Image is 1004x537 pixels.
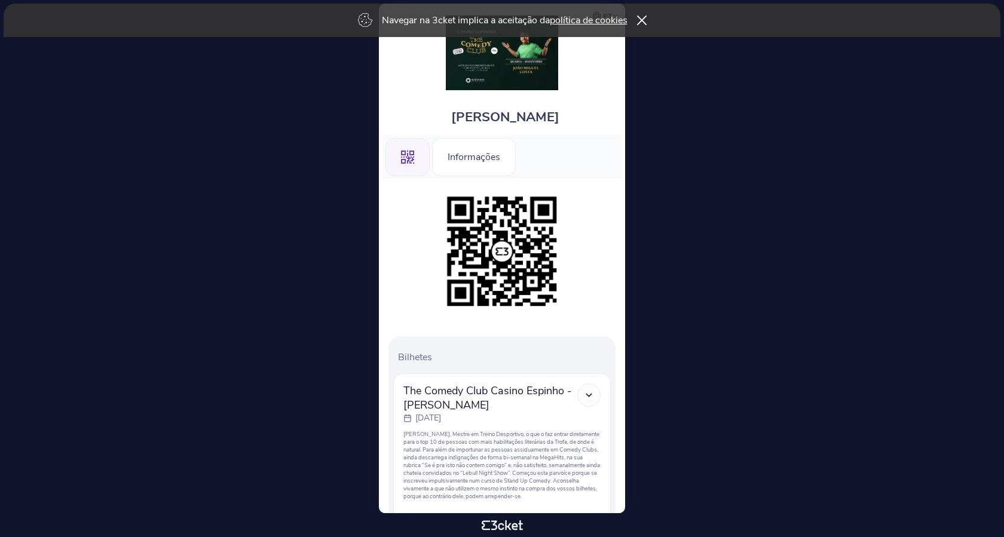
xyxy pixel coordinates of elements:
span: [PERSON_NAME] [451,108,559,126]
a: política de cookies [550,14,627,27]
img: The Comedy Club - João Miguel Costa - Casino Espinho [446,16,558,90]
span: The Comedy Club Casino Espinho - [PERSON_NAME] [403,383,577,412]
p: [PERSON_NAME], Mestre em Treino Desportivo, o que o faz entrar diretamente para o top 10 de pesso... [403,430,601,500]
img: dd673d9b4aa24161b7bab82adb81c7ee.png [441,191,563,312]
p: [DATE] [415,412,441,424]
p: Navegar na 3cket implica a aceitação da [382,14,627,27]
div: Informações [432,138,516,176]
a: Informações [432,149,516,162]
p: Bilhetes [398,351,611,364]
